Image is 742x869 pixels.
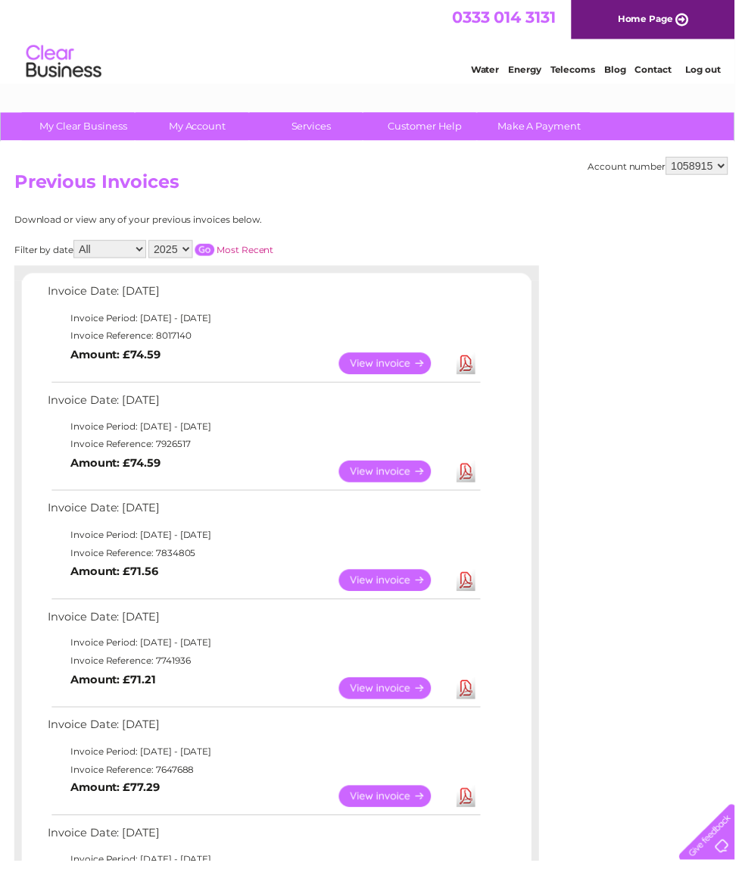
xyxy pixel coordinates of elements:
[610,64,632,76] a: Blog
[461,465,480,487] a: Download
[342,465,454,487] a: View
[641,64,678,76] a: Contact
[45,531,488,549] td: Invoice Period: [DATE] - [DATE]
[137,114,262,142] a: My Account
[219,246,276,258] a: Most Recent
[45,284,488,312] td: Invoice Date: [DATE]
[482,114,607,142] a: Make A Payment
[26,39,103,86] img: logo.png
[556,64,601,76] a: Telecoms
[14,217,412,227] div: Download or view any of your previous invoices below.
[45,394,488,422] td: Invoice Date: [DATE]
[342,356,454,378] a: View
[45,330,488,349] td: Invoice Reference: 8017140
[45,549,488,567] td: Invoice Reference: 7834805
[71,680,157,693] b: Amount: £71.21
[692,64,728,76] a: Log out
[342,575,454,597] a: View
[461,793,480,815] a: Download
[45,439,488,458] td: Invoice Reference: 7926517
[14,242,412,261] div: Filter by date
[45,503,488,531] td: Invoice Date: [DATE]
[45,658,488,677] td: Invoice Reference: 7741936
[71,352,162,365] b: Amount: £74.59
[14,8,730,73] div: Clear Business is a trading name of Verastar Limited (registered in [GEOGRAPHIC_DATA] No. 3667643...
[14,173,735,202] h2: Previous Invoices
[45,722,488,750] td: Invoice Date: [DATE]
[252,114,377,142] a: Services
[45,768,488,786] td: Invoice Reference: 7647688
[461,356,480,378] a: Download
[461,575,480,597] a: Download
[513,64,547,76] a: Energy
[45,750,488,768] td: Invoice Period: [DATE] - [DATE]
[457,8,561,27] a: 0333 014 3131
[367,114,492,142] a: Customer Help
[71,789,161,802] b: Amount: £77.29
[71,570,160,584] b: Amount: £71.56
[475,64,504,76] a: Water
[71,461,162,474] b: Amount: £74.59
[45,831,488,859] td: Invoice Date: [DATE]
[461,684,480,706] a: Download
[45,422,488,440] td: Invoice Period: [DATE] - [DATE]
[22,114,147,142] a: My Clear Business
[45,640,488,658] td: Invoice Period: [DATE] - [DATE]
[45,312,488,330] td: Invoice Period: [DATE] - [DATE]
[594,158,735,177] div: Account number
[342,684,454,706] a: View
[45,613,488,641] td: Invoice Date: [DATE]
[342,793,454,815] a: View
